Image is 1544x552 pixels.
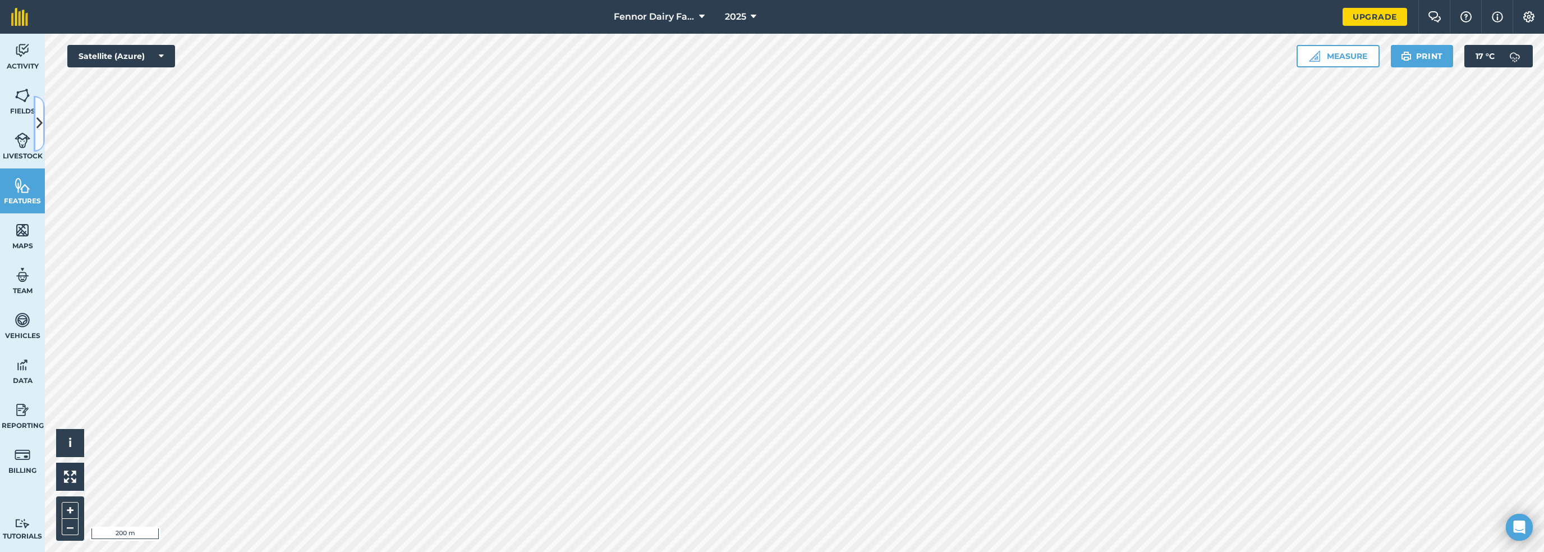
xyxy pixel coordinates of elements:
img: svg+xml;base64,PHN2ZyB4bWxucz0iaHR0cDovL3d3dy53My5vcmcvMjAwMC9zdmciIHdpZHRoPSI1NiIgaGVpZ2h0PSI2MC... [15,177,30,194]
button: Print [1391,45,1454,67]
img: svg+xml;base64,PD94bWwgdmVyc2lvbj0iMS4wIiBlbmNvZGluZz0idXRmLTgiPz4KPCEtLSBHZW5lcmF0b3I6IEFkb2JlIE... [15,518,30,529]
img: svg+xml;base64,PHN2ZyB4bWxucz0iaHR0cDovL3d3dy53My5vcmcvMjAwMC9zdmciIHdpZHRoPSIxNyIgaGVpZ2h0PSIxNy... [1492,10,1503,24]
img: A cog icon [1522,11,1536,22]
div: Open Intercom Messenger [1506,514,1533,541]
img: svg+xml;base64,PD94bWwgdmVyc2lvbj0iMS4wIiBlbmNvZGluZz0idXRmLTgiPz4KPCEtLSBHZW5lcmF0b3I6IEFkb2JlIE... [15,402,30,418]
img: svg+xml;base64,PHN2ZyB4bWxucz0iaHR0cDovL3d3dy53My5vcmcvMjAwMC9zdmciIHdpZHRoPSI1NiIgaGVpZ2h0PSI2MC... [15,87,30,104]
button: 17 °C [1464,45,1533,67]
a: Upgrade [1343,8,1407,26]
img: Two speech bubbles overlapping with the left bubble in the forefront [1428,11,1441,22]
button: Satellite (Azure) [67,45,175,67]
button: i [56,429,84,457]
span: 2025 [725,10,746,24]
img: svg+xml;base64,PHN2ZyB4bWxucz0iaHR0cDovL3d3dy53My5vcmcvMjAwMC9zdmciIHdpZHRoPSI1NiIgaGVpZ2h0PSI2MC... [15,222,30,239]
button: – [62,519,79,535]
img: svg+xml;base64,PD94bWwgdmVyc2lvbj0iMS4wIiBlbmNvZGluZz0idXRmLTgiPz4KPCEtLSBHZW5lcmF0b3I6IEFkb2JlIE... [15,132,30,149]
img: svg+xml;base64,PD94bWwgdmVyc2lvbj0iMS4wIiBlbmNvZGluZz0idXRmLTgiPz4KPCEtLSBHZW5lcmF0b3I6IEFkb2JlIE... [15,357,30,373]
img: Ruler icon [1309,51,1320,62]
button: Measure [1297,45,1380,67]
img: A question mark icon [1459,11,1473,22]
img: svg+xml;base64,PD94bWwgdmVyc2lvbj0iMS4wIiBlbmNvZGluZz0idXRmLTgiPz4KPCEtLSBHZW5lcmF0b3I6IEFkb2JlIE... [15,446,30,463]
button: + [62,502,79,519]
span: Fennor Dairy Farm [614,10,695,24]
img: svg+xml;base64,PHN2ZyB4bWxucz0iaHR0cDovL3d3dy53My5vcmcvMjAwMC9zdmciIHdpZHRoPSIxOSIgaGVpZ2h0PSIyNC... [1401,49,1412,63]
span: 17 ° C [1476,45,1495,67]
img: fieldmargin Logo [11,8,28,26]
img: svg+xml;base64,PD94bWwgdmVyc2lvbj0iMS4wIiBlbmNvZGluZz0idXRmLTgiPz4KPCEtLSBHZW5lcmF0b3I6IEFkb2JlIE... [1504,45,1526,67]
img: Four arrows, one pointing top left, one top right, one bottom right and the last bottom left [64,471,76,483]
span: i [68,436,72,450]
img: svg+xml;base64,PD94bWwgdmVyc2lvbj0iMS4wIiBlbmNvZGluZz0idXRmLTgiPz4KPCEtLSBHZW5lcmF0b3I6IEFkb2JlIE... [15,42,30,59]
img: svg+xml;base64,PD94bWwgdmVyc2lvbj0iMS4wIiBlbmNvZGluZz0idXRmLTgiPz4KPCEtLSBHZW5lcmF0b3I6IEFkb2JlIE... [15,312,30,329]
img: svg+xml;base64,PD94bWwgdmVyc2lvbj0iMS4wIiBlbmNvZGluZz0idXRmLTgiPz4KPCEtLSBHZW5lcmF0b3I6IEFkb2JlIE... [15,267,30,284]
